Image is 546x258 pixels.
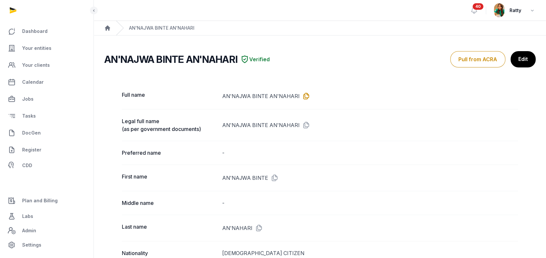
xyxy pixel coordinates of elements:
a: Labs [5,208,88,224]
nav: Breadcrumb [94,21,546,36]
span: Tasks [22,112,36,120]
dd: AN'NAJWA BINTE AN'NAHARI [222,91,518,101]
span: 40 [473,3,483,10]
a: DocGen [5,125,88,141]
a: Admin [5,224,88,237]
span: Your clients [22,61,50,69]
a: Plan and Billing [5,193,88,208]
a: Your entities [5,40,88,56]
span: DocGen [22,129,41,137]
div: AN'NAJWA BINTE AN'NAHARI [129,25,194,31]
dd: - [222,199,518,207]
dd: AN'NAJWA BINTE [222,173,518,183]
dt: Preferred name [122,149,217,157]
dt: Nationality [122,249,217,257]
span: Register [22,146,41,154]
dd: [DEMOGRAPHIC_DATA] CITIZEN [222,249,518,257]
a: Settings [5,237,88,253]
span: CDD [22,162,32,169]
span: Your entities [22,44,51,52]
dt: Middle name [122,199,217,207]
span: Jobs [22,95,34,103]
dt: Legal full name (as per government documents) [122,117,217,133]
a: Your clients [5,57,88,73]
a: Dashboard [5,23,88,39]
a: Register [5,142,88,158]
dd: AN'NAHARI [222,223,518,233]
dd: AN'NAJWA BINTE AN'NAHARI [222,117,518,133]
span: Admin [22,227,36,235]
a: Edit [510,51,536,67]
a: Jobs [5,91,88,107]
span: Settings [22,241,41,249]
span: Verified [249,55,270,63]
span: Ratty [510,7,521,14]
button: Pull from ACRA [450,51,505,67]
dt: Full name [122,91,217,101]
img: avatar [494,3,504,17]
dd: - [222,149,518,157]
dt: First name [122,173,217,183]
span: Dashboard [22,27,48,35]
a: Calendar [5,74,88,90]
span: Labs [22,212,33,220]
span: Calendar [22,78,44,86]
dt: Last name [122,223,217,233]
a: Tasks [5,108,88,124]
a: CDD [5,159,88,172]
h2: AN'NAJWA BINTE AN'NAHARI [104,53,237,65]
span: Plan and Billing [22,197,58,205]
